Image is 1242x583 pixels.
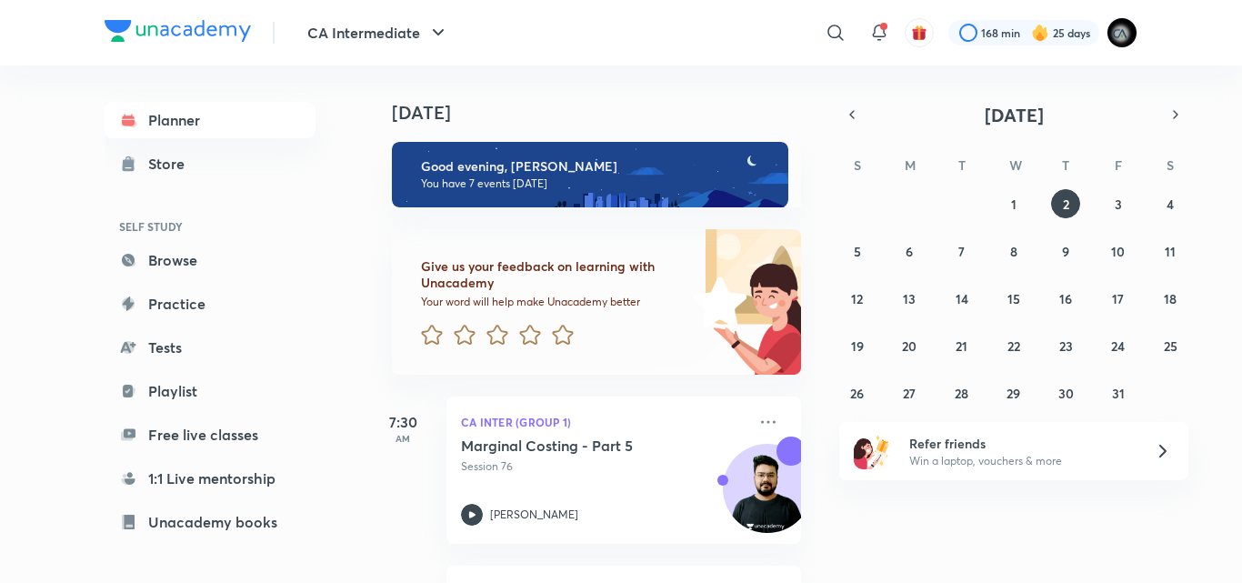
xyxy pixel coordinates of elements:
[392,102,819,124] h4: [DATE]
[947,284,977,313] button: October 14, 2025
[843,236,872,266] button: October 5, 2025
[903,290,916,307] abbr: October 13, 2025
[105,286,316,322] a: Practice
[947,378,977,407] button: October 28, 2025
[1011,196,1017,213] abbr: October 1, 2025
[421,258,686,291] h6: Give us your feedback on learning with Unacademy
[1051,236,1080,266] button: October 9, 2025
[1167,156,1174,174] abbr: Saturday
[1156,284,1185,313] button: October 18, 2025
[1062,156,1069,174] abbr: Thursday
[854,243,861,260] abbr: October 5, 2025
[105,146,316,182] a: Store
[999,378,1028,407] button: October 29, 2025
[854,433,890,469] img: referral
[843,378,872,407] button: October 26, 2025
[1165,243,1176,260] abbr: October 11, 2025
[1112,385,1125,402] abbr: October 31, 2025
[421,158,772,175] h6: Good evening, [PERSON_NAME]
[1111,243,1125,260] abbr: October 10, 2025
[1104,378,1133,407] button: October 31, 2025
[1051,331,1080,360] button: October 23, 2025
[905,156,916,174] abbr: Monday
[105,417,316,453] a: Free live classes
[366,433,439,444] p: AM
[105,504,316,540] a: Unacademy books
[903,385,916,402] abbr: October 27, 2025
[105,20,251,42] img: Company Logo
[865,102,1163,127] button: [DATE]
[1104,331,1133,360] button: October 24, 2025
[985,103,1044,127] span: [DATE]
[1164,290,1177,307] abbr: October 18, 2025
[906,243,913,260] abbr: October 6, 2025
[1115,196,1122,213] abbr: October 3, 2025
[296,15,460,51] button: CA Intermediate
[955,385,968,402] abbr: October 28, 2025
[958,243,965,260] abbr: October 7, 2025
[1059,337,1073,355] abbr: October 23, 2025
[851,290,863,307] abbr: October 12, 2025
[911,25,927,41] img: avatar
[1156,189,1185,218] button: October 4, 2025
[909,453,1133,469] p: Win a laptop, vouchers & more
[999,284,1028,313] button: October 15, 2025
[1156,331,1185,360] button: October 25, 2025
[1062,243,1069,260] abbr: October 9, 2025
[105,329,316,366] a: Tests
[1031,24,1049,42] img: streak
[1111,337,1125,355] abbr: October 24, 2025
[947,331,977,360] button: October 21, 2025
[1058,385,1074,402] abbr: October 30, 2025
[895,378,924,407] button: October 27, 2025
[461,411,746,433] p: CA Inter (Group 1)
[999,236,1028,266] button: October 8, 2025
[1104,189,1133,218] button: October 3, 2025
[1104,236,1133,266] button: October 10, 2025
[1156,236,1185,266] button: October 11, 2025
[909,434,1133,453] h6: Refer friends
[1051,189,1080,218] button: October 2, 2025
[105,460,316,497] a: 1:1 Live mentorship
[947,236,977,266] button: October 7, 2025
[366,411,439,433] h5: 7:30
[1104,284,1133,313] button: October 17, 2025
[461,458,746,475] p: Session 76
[895,331,924,360] button: October 20, 2025
[851,337,864,355] abbr: October 19, 2025
[461,437,687,455] h5: Marginal Costing - Part 5
[1010,243,1017,260] abbr: October 8, 2025
[1051,284,1080,313] button: October 16, 2025
[105,373,316,409] a: Playlist
[105,20,251,46] a: Company Logo
[631,229,801,375] img: feedback_image
[1063,196,1069,213] abbr: October 2, 2025
[1112,290,1124,307] abbr: October 17, 2025
[1059,290,1072,307] abbr: October 16, 2025
[999,189,1028,218] button: October 1, 2025
[1007,337,1020,355] abbr: October 22, 2025
[392,142,788,207] img: evening
[421,176,772,191] p: You have 7 events [DATE]
[956,337,967,355] abbr: October 21, 2025
[1164,337,1177,355] abbr: October 25, 2025
[490,507,578,523] p: [PERSON_NAME]
[854,156,861,174] abbr: Sunday
[1007,385,1020,402] abbr: October 29, 2025
[724,454,811,541] img: Avatar
[105,102,316,138] a: Planner
[1115,156,1122,174] abbr: Friday
[148,153,195,175] div: Store
[1107,17,1137,48] img: poojita Agrawal
[1051,378,1080,407] button: October 30, 2025
[105,211,316,242] h6: SELF STUDY
[1167,196,1174,213] abbr: October 4, 2025
[850,385,864,402] abbr: October 26, 2025
[905,18,934,47] button: avatar
[421,295,686,309] p: Your word will help make Unacademy better
[843,284,872,313] button: October 12, 2025
[105,242,316,278] a: Browse
[902,337,916,355] abbr: October 20, 2025
[999,331,1028,360] button: October 22, 2025
[895,236,924,266] button: October 6, 2025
